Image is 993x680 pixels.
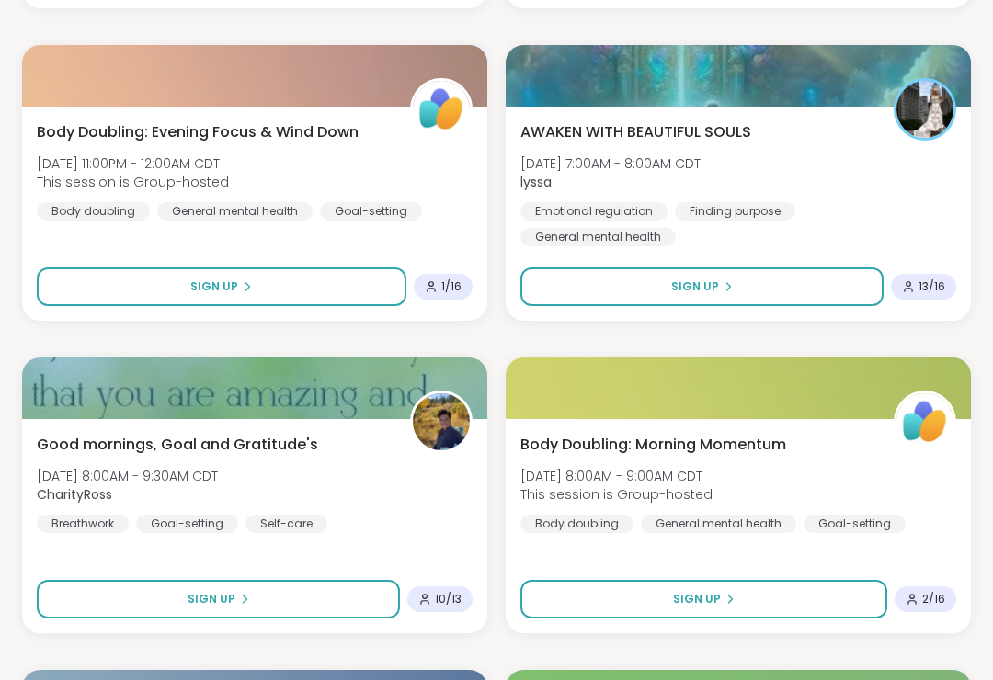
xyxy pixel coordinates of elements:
img: CharityRoss [413,393,470,450]
b: CharityRoss [37,485,112,504]
img: lyssa [896,81,953,138]
button: Sign Up [520,267,884,306]
span: Sign Up [188,591,235,607]
img: ShareWell [413,81,470,138]
span: 10 / 13 [435,592,462,606]
div: Self-care [245,515,327,533]
span: Sign Up [190,278,238,295]
span: [DATE] 8:00AM - 9:00AM CDT [520,467,713,485]
div: Breathwork [37,515,129,533]
button: Sign Up [520,580,887,618]
div: Emotional regulation [520,202,668,221]
span: Good mornings, Goal and Gratitude's [37,434,318,456]
span: Sign Up [673,591,721,607]
div: Goal-setting [320,202,422,221]
button: Sign Up [37,267,406,306]
div: Goal-setting [804,515,906,533]
div: Body doubling [520,515,633,533]
div: Goal-setting [136,515,238,533]
span: [DATE] 8:00AM - 9:30AM CDT [37,467,218,485]
div: Finding purpose [675,202,795,221]
span: 2 / 16 [922,592,945,606]
span: 13 / 16 [919,279,945,294]
span: AWAKEN WITH BEAUTIFUL SOULS [520,121,751,143]
span: 1 / 16 [441,279,462,294]
div: General mental health [520,228,676,246]
b: lyssa [520,173,552,191]
button: Sign Up [37,580,400,618]
span: Body Doubling: Evening Focus & Wind Down [37,121,359,143]
img: ShareWell [896,393,953,450]
span: [DATE] 7:00AM - 8:00AM CDT [520,154,701,173]
span: This session is Group-hosted [520,485,713,504]
div: General mental health [157,202,313,221]
span: [DATE] 11:00PM - 12:00AM CDT [37,154,229,173]
div: General mental health [641,515,796,533]
span: Sign Up [671,278,719,295]
span: Body Doubling: Morning Momentum [520,434,786,456]
div: Body doubling [37,202,150,221]
span: This session is Group-hosted [37,173,229,191]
